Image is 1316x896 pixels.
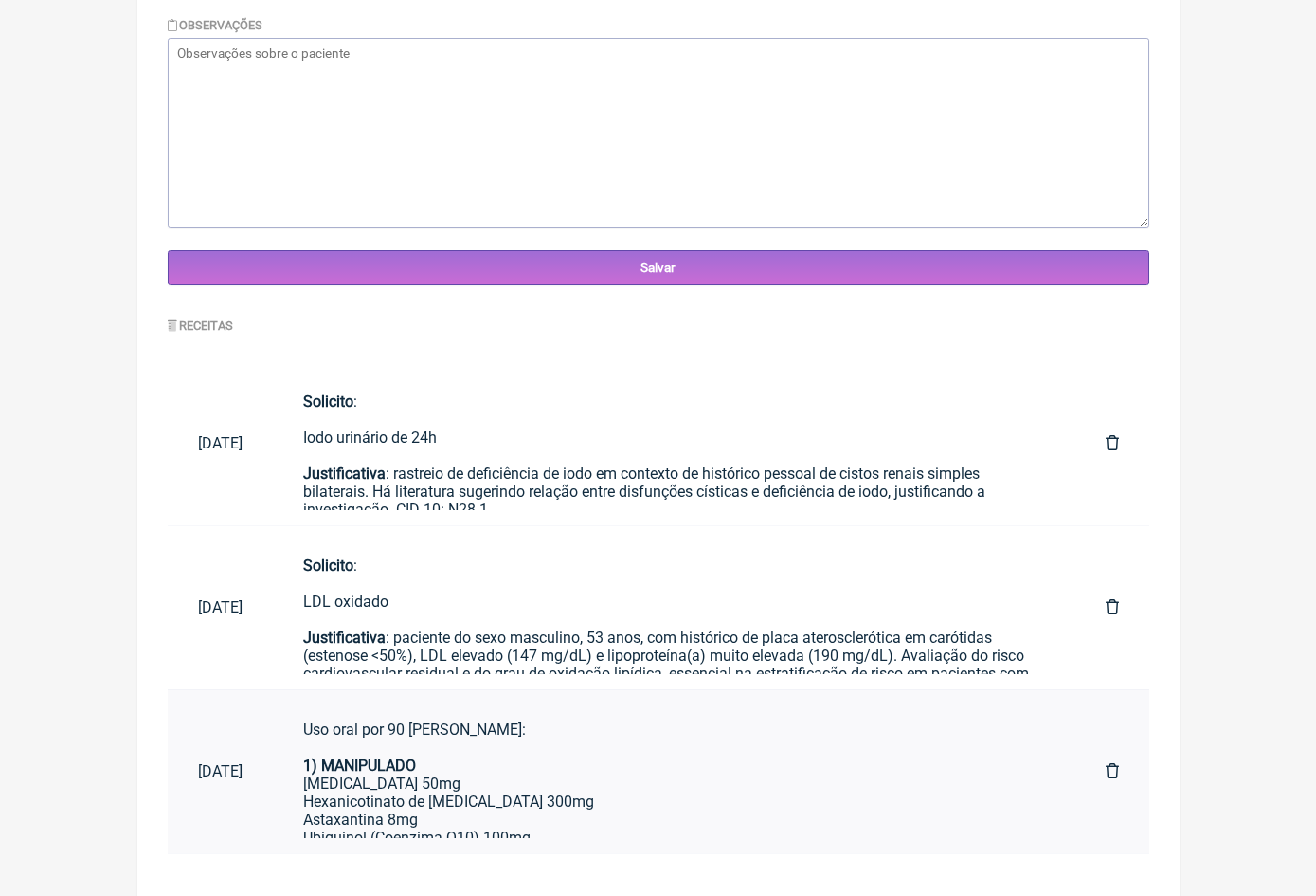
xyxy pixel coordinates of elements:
[168,747,273,795] a: [DATE]
[303,557,353,575] strong: Solicito
[303,465,386,483] strong: Justificativa
[273,541,1075,674] a: Solicito:LDL oxidadoJustificativa: paciente do sexo masculino, 53 anos, com histórico de placa at...
[303,557,1045,719] div: : LDL oxidado : paciente do sexo masculino, 53 anos, com histórico de placa aterosclerótica em ca...
[303,393,1045,645] div: : Iodo urinário de 24h : rastreio de deficiência de iodo em contexto de histórico pessoal de cist...
[168,419,273,467] a: [DATE]
[303,393,353,411] strong: Solicito
[303,757,1045,883] div: [MEDICAL_DATA] 50mg Hexanicotinato de [MEDICAL_DATA] 300mg Astaxantina 8mg Ubiquinol (Coenzima Q1...
[273,705,1075,838] a: Uso oral por 90 [PERSON_NAME]:1) MANIPULADO[MEDICAL_DATA] 50mgHexanicotinato de [MEDICAL_DATA] 30...
[168,319,234,333] label: Receitas
[303,629,386,647] strong: Justificativa
[273,377,1075,510] a: Solicito:Iodo urinário de 24h Justificativa: rastreio de deficiência de iodo em contexto de histó...
[303,721,1045,757] div: Uso oral por 90 [PERSON_NAME]:
[168,18,263,32] label: Observações
[168,583,273,631] a: [DATE]
[168,250,1149,285] input: Salvar
[303,757,416,775] strong: 1) MANIPULADO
